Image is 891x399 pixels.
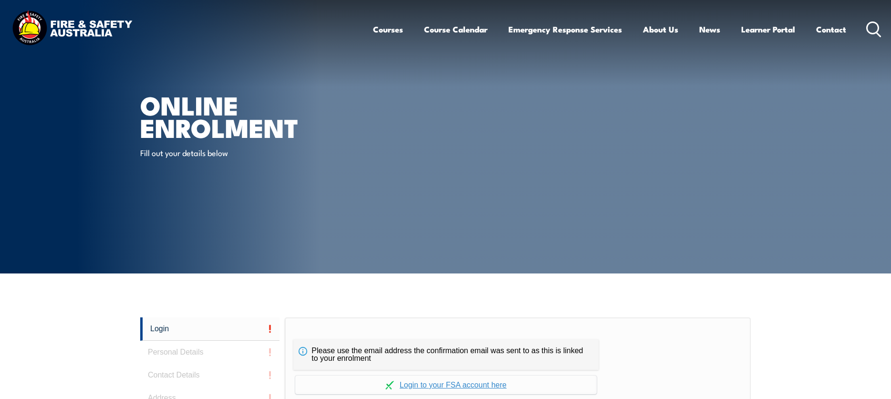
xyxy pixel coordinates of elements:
a: Learner Portal [741,17,795,42]
a: Courses [373,17,403,42]
img: Log in withaxcelerate [385,381,394,389]
a: Emergency Response Services [508,17,622,42]
p: Fill out your details below [140,147,314,158]
a: Contact [816,17,846,42]
a: About Us [643,17,678,42]
h1: Online Enrolment [140,94,376,138]
a: Login [140,317,280,341]
a: Course Calendar [424,17,487,42]
div: Please use the email address the confirmation email was sent to as this is linked to your enrolment [293,339,599,370]
a: News [699,17,720,42]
